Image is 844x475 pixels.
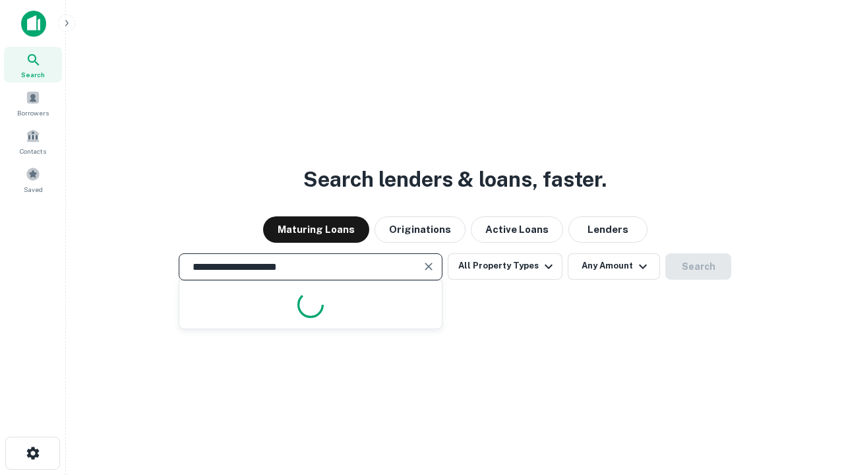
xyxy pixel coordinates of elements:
[17,108,49,118] span: Borrowers
[471,216,563,243] button: Active Loans
[4,123,62,159] a: Contacts
[21,69,45,80] span: Search
[4,85,62,121] a: Borrowers
[263,216,369,243] button: Maturing Loans
[568,216,648,243] button: Lenders
[24,184,43,195] span: Saved
[20,146,46,156] span: Contacts
[375,216,466,243] button: Originations
[448,253,562,280] button: All Property Types
[303,164,607,195] h3: Search lenders & loans, faster.
[4,162,62,197] a: Saved
[4,47,62,82] a: Search
[21,11,46,37] img: capitalize-icon.png
[419,257,438,276] button: Clear
[778,369,844,433] iframe: Chat Widget
[568,253,660,280] button: Any Amount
